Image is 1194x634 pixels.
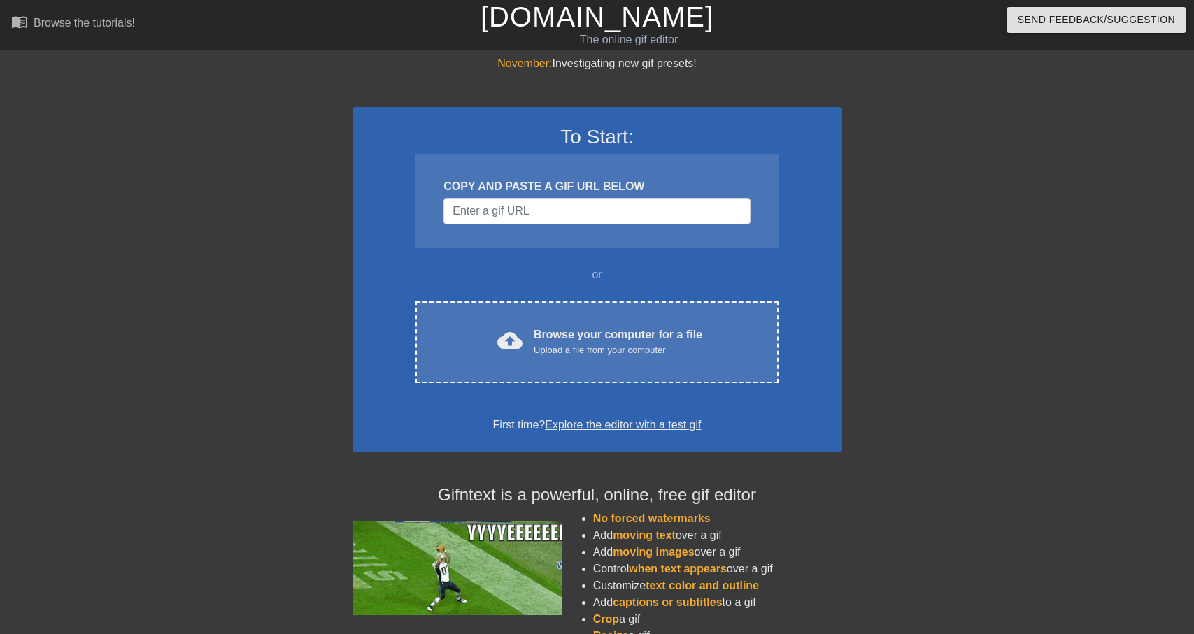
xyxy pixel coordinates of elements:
span: moving text [613,529,676,541]
div: or [389,266,806,283]
span: November: [497,57,552,69]
li: Add over a gif [593,544,842,561]
li: a gif [593,611,842,628]
div: Browse your computer for a file [534,326,702,357]
a: Explore the editor with a test gif [545,419,701,431]
img: football_small.gif [353,521,562,615]
a: Browse the tutorials! [11,13,135,35]
div: First time? [371,417,824,433]
div: Browse the tutorials! [34,17,135,29]
span: No forced watermarks [593,512,711,524]
li: Add over a gif [593,527,842,544]
div: The online gif editor [405,31,853,48]
li: Add to a gif [593,594,842,611]
div: Investigating new gif presets! [353,55,842,72]
button: Send Feedback/Suggestion [1007,7,1186,33]
a: [DOMAIN_NAME] [481,1,713,32]
span: text color and outline [646,579,759,591]
span: when text appears [629,563,727,575]
span: Send Feedback/Suggestion [1018,11,1175,29]
span: moving images [613,546,694,558]
div: Upload a file from your computer [534,343,702,357]
span: Crop [593,613,619,625]
li: Control over a gif [593,561,842,577]
h4: Gifntext is a powerful, online, free gif editor [353,485,842,505]
span: captions or subtitles [613,596,722,608]
span: cloud_upload [497,328,523,353]
li: Customize [593,577,842,594]
div: COPY AND PASTE A GIF URL BELOW [443,178,750,195]
input: Username [443,198,750,224]
span: menu_book [11,13,28,30]
h3: To Start: [371,125,824,149]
